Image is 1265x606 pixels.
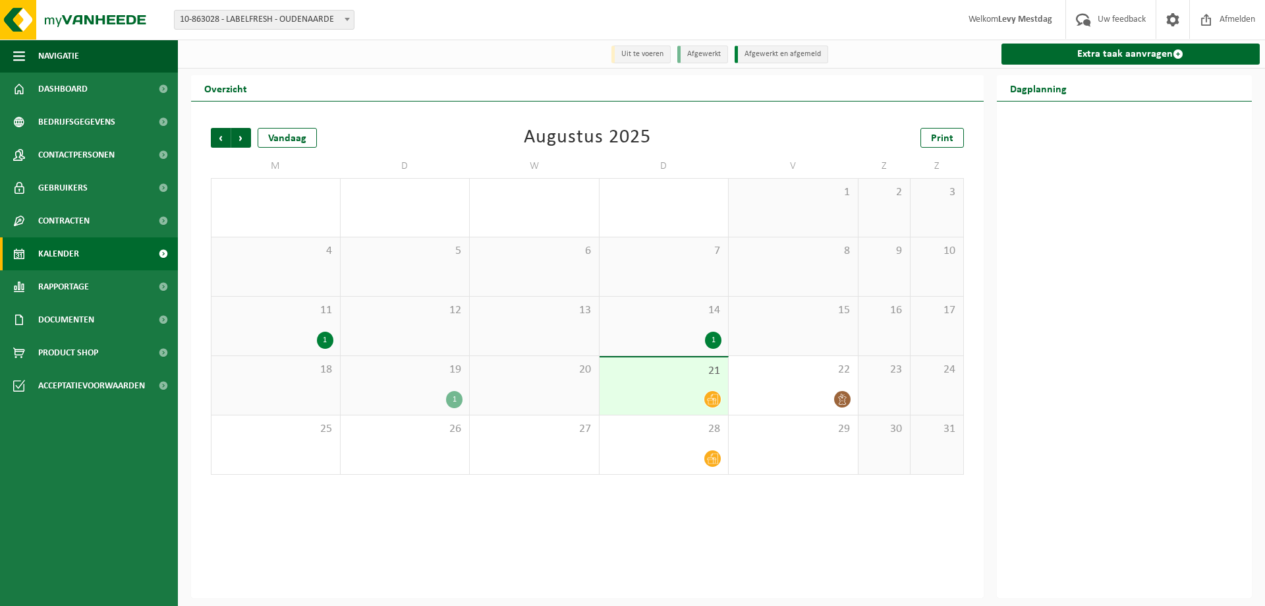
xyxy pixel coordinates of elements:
[317,332,333,349] div: 1
[606,303,722,318] span: 14
[705,332,721,349] div: 1
[38,270,89,303] span: Rapportage
[38,171,88,204] span: Gebruikers
[476,422,592,437] span: 27
[917,363,956,377] span: 24
[998,15,1052,24] strong: Levy Mestdag
[735,45,828,63] li: Afgewerkt en afgemeld
[211,154,341,178] td: M
[38,336,98,369] span: Product Shop
[175,11,354,29] span: 10-863028 - LABELFRESH - OUDENAARDE
[476,244,592,258] span: 6
[917,303,956,318] span: 17
[38,106,115,138] span: Bedrijfsgegevens
[917,244,956,258] span: 10
[211,128,231,148] span: Vorige
[174,10,354,30] span: 10-863028 - LABELFRESH - OUDENAARDE
[735,244,851,258] span: 8
[911,154,963,178] td: Z
[470,154,600,178] td: W
[218,244,333,258] span: 4
[600,154,729,178] td: D
[341,154,470,178] td: D
[606,244,722,258] span: 7
[611,45,671,63] li: Uit te voeren
[606,422,722,437] span: 28
[38,138,115,171] span: Contactpersonen
[865,422,904,437] span: 30
[218,363,333,377] span: 18
[38,73,88,106] span: Dashboard
[606,364,722,379] span: 21
[735,363,851,377] span: 22
[231,128,251,148] span: Volgende
[476,303,592,318] span: 13
[347,244,463,258] span: 5
[38,40,79,73] span: Navigatie
[258,128,317,148] div: Vandaag
[218,422,333,437] span: 25
[917,185,956,200] span: 3
[677,45,728,63] li: Afgewerkt
[858,154,911,178] td: Z
[865,244,904,258] span: 9
[38,204,90,237] span: Contracten
[476,363,592,377] span: 20
[446,391,463,408] div: 1
[38,237,79,270] span: Kalender
[735,185,851,200] span: 1
[729,154,858,178] td: V
[997,75,1080,101] h2: Dagplanning
[735,303,851,318] span: 15
[38,369,145,402] span: Acceptatievoorwaarden
[524,128,651,148] div: Augustus 2025
[865,185,904,200] span: 2
[347,363,463,377] span: 19
[38,303,94,336] span: Documenten
[218,303,333,318] span: 11
[865,303,904,318] span: 16
[920,128,964,148] a: Print
[1001,44,1260,65] a: Extra taak aanvragen
[347,422,463,437] span: 26
[191,75,260,101] h2: Overzicht
[917,422,956,437] span: 31
[347,303,463,318] span: 12
[865,363,904,377] span: 23
[735,422,851,437] span: 29
[931,133,953,144] span: Print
